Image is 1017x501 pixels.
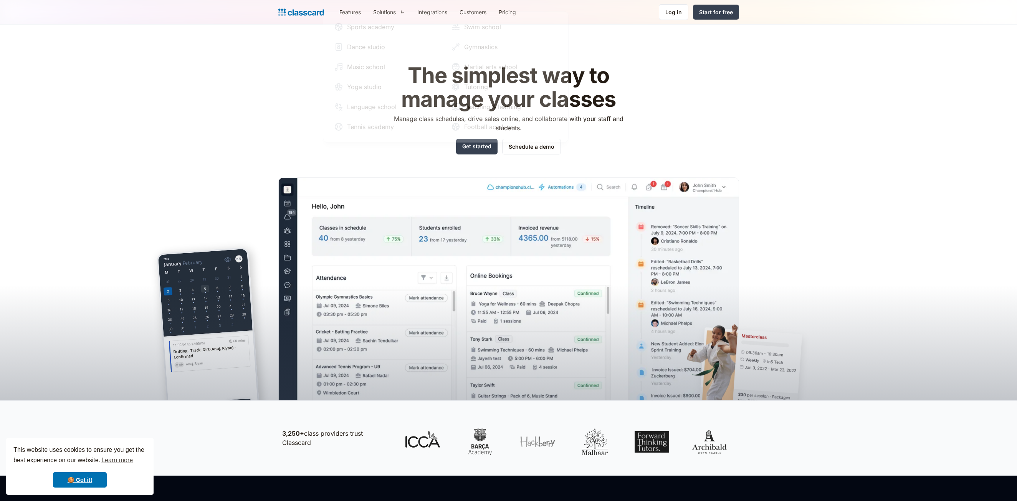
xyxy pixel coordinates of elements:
a: Yoga studio [331,79,443,95]
a: Gymnastics [448,39,561,55]
div: Dance studio [347,42,385,51]
div: Language school [347,102,397,111]
a: Martial arts school [448,59,561,75]
a: Dance studio [331,39,443,55]
div: Swim school [464,22,501,32]
a: Tennis academy [331,119,443,134]
a: dismiss cookie message [53,472,107,488]
a: Tutoring [448,79,561,95]
a: home [278,7,324,18]
a: Start for free [693,5,739,20]
nav: Solutions [323,11,569,143]
div: Solutions [373,8,396,16]
div: Martial arts school [464,62,518,71]
a: Get started [456,139,498,154]
div: Gymnastics [464,42,498,51]
p: class providers trust Classcard [282,429,390,447]
a: Schedule a demo [502,139,561,154]
a: Sports academy [331,19,443,35]
a: Pricing [493,3,522,21]
a: Music school [331,59,443,75]
div: cookieconsent [6,438,154,495]
a: Swim school [448,19,561,35]
div: Tutoring [464,82,488,91]
a: Language school [331,99,443,114]
a: learn more about cookies [100,455,134,466]
a: Log in [659,4,688,20]
div: Sports academy [347,22,394,32]
div: Music school [347,62,385,71]
div: Solutions [367,3,411,21]
span: This website uses cookies to ensure you get the best experience on our website. [13,445,146,466]
a: Customers [453,3,493,21]
div: Log in [665,8,682,16]
a: Teaching & learning [448,99,561,114]
div: Football academy [464,122,516,131]
strong: 3,250+ [282,430,304,437]
a: Football academy [448,119,561,134]
a: Integrations [411,3,453,21]
div: Yoga studio [347,82,382,91]
div: Teaching & learning [464,102,521,111]
div: Start for free [699,8,733,16]
a: Features [333,3,367,21]
div: Tennis academy [347,122,394,131]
